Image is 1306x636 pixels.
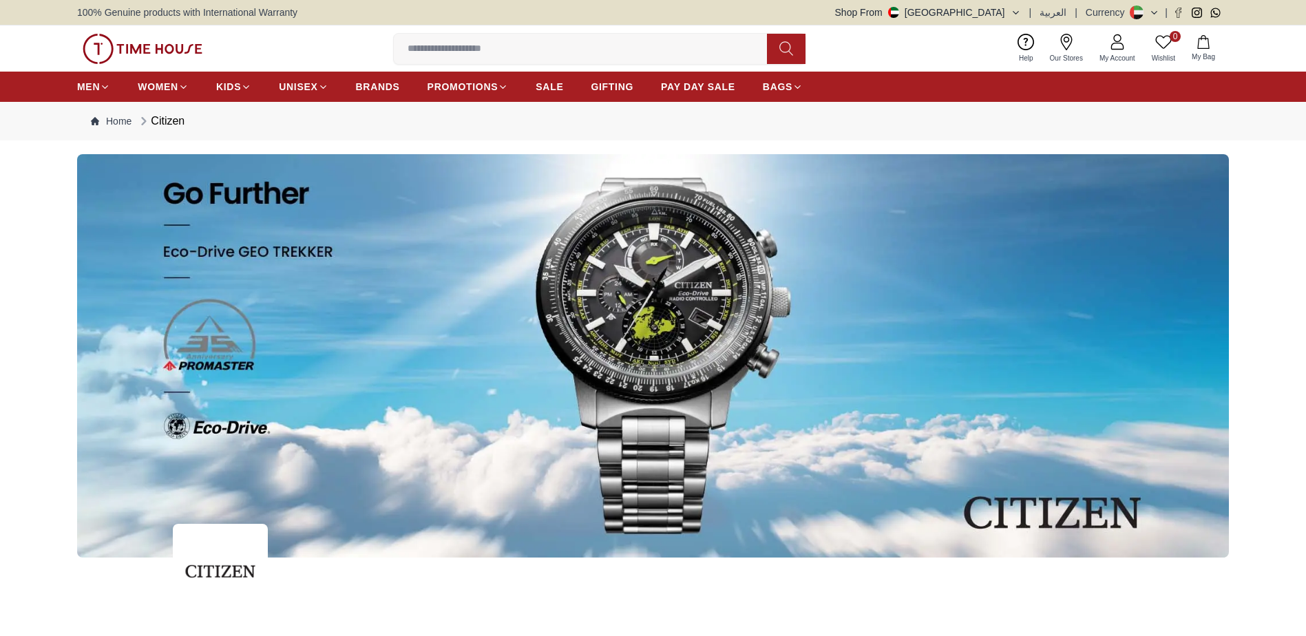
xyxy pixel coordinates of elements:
[1173,8,1183,18] a: Facebook
[91,114,131,128] a: Home
[279,80,317,94] span: UNISEX
[835,6,1021,19] button: Shop From[GEOGRAPHIC_DATA]
[661,74,735,99] a: PAY DAY SALE
[1011,31,1042,66] a: Help
[763,74,803,99] a: BAGS
[1170,31,1181,42] span: 0
[356,80,400,94] span: BRANDS
[138,74,189,99] a: WOMEN
[1029,6,1032,19] span: |
[77,154,1229,558] img: ...
[591,80,633,94] span: GIFTING
[216,80,241,94] span: KIDS
[279,74,328,99] a: UNISEX
[1186,52,1221,62] span: My Bag
[77,102,1229,140] nav: Breadcrumb
[1042,31,1091,66] a: Our Stores
[1144,31,1183,66] a: 0Wishlist
[1210,8,1221,18] a: Whatsapp
[536,80,563,94] span: SALE
[137,113,185,129] div: Citizen
[763,80,792,94] span: BAGS
[77,80,100,94] span: MEN
[138,80,178,94] span: WOMEN
[1044,53,1088,63] span: Our Stores
[428,74,509,99] a: PROMOTIONS
[1040,6,1066,19] button: العربية
[1183,32,1223,65] button: My Bag
[173,524,268,619] img: ...
[888,7,899,18] img: United Arab Emirates
[1013,53,1039,63] span: Help
[77,74,110,99] a: MEN
[1146,53,1181,63] span: Wishlist
[77,6,297,19] span: 100% Genuine products with International Warranty
[1075,6,1077,19] span: |
[1086,6,1130,19] div: Currency
[1094,53,1141,63] span: My Account
[356,74,400,99] a: BRANDS
[536,74,563,99] a: SALE
[1165,6,1168,19] span: |
[428,80,498,94] span: PROMOTIONS
[83,34,202,64] img: ...
[661,80,735,94] span: PAY DAY SALE
[216,74,251,99] a: KIDS
[1192,8,1202,18] a: Instagram
[591,74,633,99] a: GIFTING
